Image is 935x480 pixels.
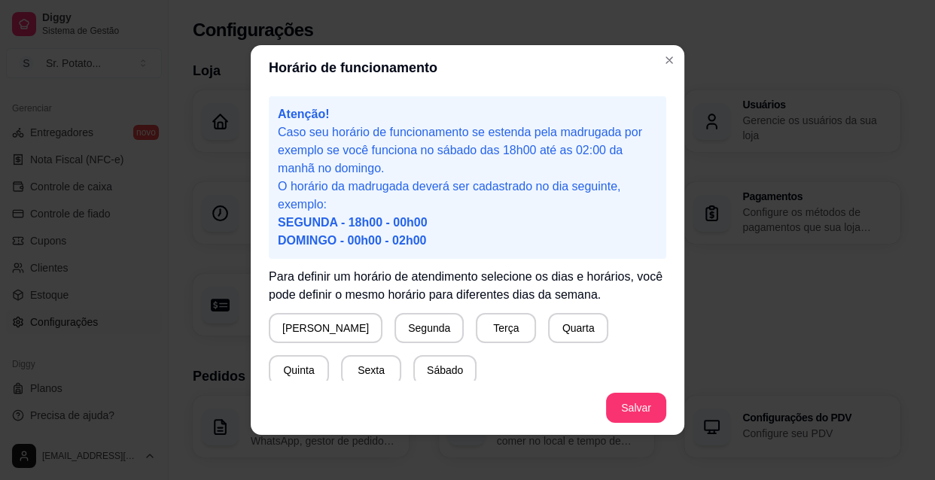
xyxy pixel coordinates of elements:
button: Sábado [413,355,477,385]
span: SEGUNDA - 18h00 - 00h00 [278,216,428,229]
button: Sexta [341,355,401,385]
button: [PERSON_NAME] [269,313,382,343]
button: Salvar [606,393,666,423]
p: Atenção! [278,105,657,123]
button: Quarta [548,313,608,343]
span: DOMINGO - 00h00 - 02h00 [278,234,426,247]
button: Close [657,48,681,72]
p: O horário da madrugada deverá ser cadastrado no dia seguinte, exemplo: [278,178,657,250]
button: Terça [476,313,536,343]
header: Horário de funcionamento [251,45,684,90]
p: Caso seu horário de funcionamento se estenda pela madrugada por exemplo se você funciona no sábad... [278,123,657,178]
button: Quinta [269,355,329,385]
p: Para definir um horário de atendimento selecione os dias e horários, você pode definir o mesmo ho... [269,268,666,304]
button: Segunda [394,313,464,343]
